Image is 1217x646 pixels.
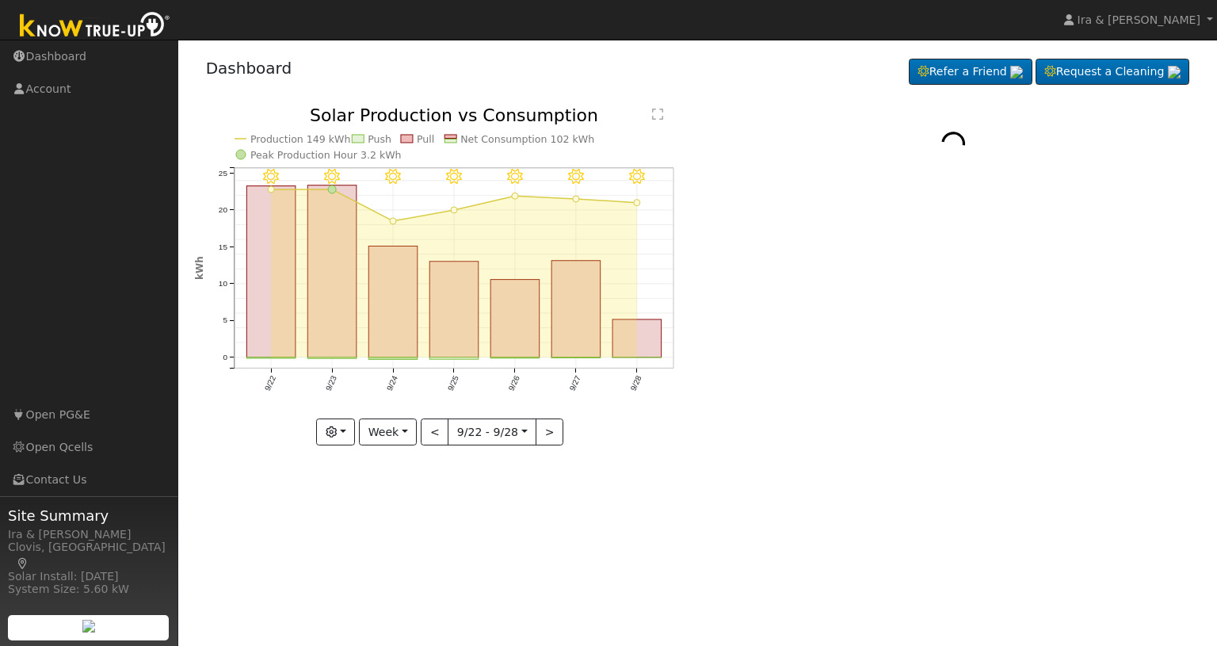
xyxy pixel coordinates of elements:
[417,133,434,145] text: Pull
[8,539,170,572] div: Clovis, [GEOGRAPHIC_DATA]
[218,169,227,178] text: 25
[324,169,340,185] i: 9/23 - Clear
[451,207,457,213] circle: onclick=""
[218,243,227,251] text: 15
[612,319,662,357] rect: onclick=""
[634,200,640,206] circle: onclick=""
[368,357,418,360] rect: onclick=""
[246,186,296,357] rect: onclick=""
[512,193,518,200] circle: onclick=""
[368,247,418,357] rect: onclick=""
[12,9,178,44] img: Know True-Up
[368,133,391,145] text: Push
[223,316,227,325] text: 5
[263,169,279,185] i: 9/22 - Clear
[629,374,643,392] text: 9/28
[390,218,396,224] circle: onclick=""
[268,186,274,193] circle: onclick=""
[568,374,582,392] text: 9/27
[1010,66,1023,78] img: retrieve
[421,419,448,445] button: <
[385,374,399,392] text: 9/24
[446,374,460,392] text: 9/25
[1168,66,1181,78] img: retrieve
[324,374,338,392] text: 9/23
[460,133,594,145] text: Net Consumption 102 kWh
[8,505,170,526] span: Site Summary
[1036,59,1189,86] a: Request a Cleaning
[263,374,277,392] text: 9/22
[385,169,401,185] i: 9/24 - Clear
[218,279,227,288] text: 10
[490,357,540,358] rect: onclick=""
[8,526,170,543] div: Ira & [PERSON_NAME]
[359,419,417,445] button: Week
[551,357,601,358] rect: onclick=""
[328,185,336,193] circle: onclick=""
[218,205,227,214] text: 20
[536,419,563,445] button: >
[551,261,601,357] rect: onclick=""
[909,59,1032,86] a: Refer a Friend
[629,169,645,185] i: 9/28 - Clear
[573,196,579,202] circle: onclick=""
[448,419,536,445] button: 9/22 - 9/28
[1078,13,1200,26] span: Ira & [PERSON_NAME]
[206,59,292,78] a: Dashboard
[194,257,205,281] text: kWh
[507,374,521,392] text: 9/26
[250,149,402,161] text: Peak Production Hour 3.2 kWh
[223,353,227,361] text: 0
[16,557,30,570] a: Map
[246,357,296,358] rect: onclick=""
[307,357,357,359] rect: onclick=""
[652,108,663,120] text: 
[446,169,462,185] i: 9/25 - Clear
[8,581,170,598] div: System Size: 5.60 kW
[307,185,357,357] rect: onclick=""
[490,280,540,357] rect: onclick=""
[82,620,95,633] img: retrieve
[310,105,598,125] text: Solar Production vs Consumption
[250,133,351,145] text: Production 149 kWh
[8,568,170,585] div: Solar Install: [DATE]
[429,357,479,360] rect: onclick=""
[507,169,523,185] i: 9/26 - Clear
[568,169,584,185] i: 9/27 - Clear
[429,262,479,357] rect: onclick=""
